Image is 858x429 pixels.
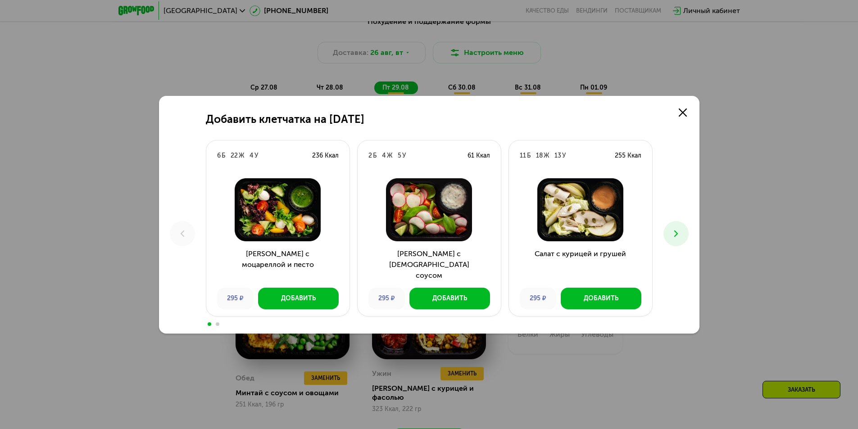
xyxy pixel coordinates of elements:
[217,288,254,309] div: 295 ₽
[239,151,244,160] div: Ж
[258,288,339,309] button: Добавить
[516,178,645,241] img: Салат с курицей и грушей
[544,151,549,160] div: Ж
[527,151,531,160] div: Б
[520,288,556,309] div: 295 ₽
[520,151,526,160] div: 11
[562,151,566,160] div: У
[509,248,652,281] h3: Салат с курицей и грушей
[312,151,339,160] div: 236 Ккал
[584,294,618,303] div: Добавить
[358,248,501,281] h3: [PERSON_NAME] с [DEMOGRAPHIC_DATA] соусом
[254,151,258,160] div: У
[409,288,490,309] button: Добавить
[402,151,406,160] div: У
[615,151,641,160] div: 255 Ккал
[382,151,386,160] div: 4
[398,151,401,160] div: 5
[365,178,494,241] img: Салат с греческим соусом
[206,248,350,281] h3: [PERSON_NAME] с моцареллой и песто
[368,288,405,309] div: 295 ₽
[222,151,225,160] div: Б
[432,294,467,303] div: Добавить
[554,151,561,160] div: 13
[368,151,372,160] div: 2
[536,151,543,160] div: 18
[561,288,641,309] button: Добавить
[468,151,490,160] div: 61 Ккал
[250,151,254,160] div: 4
[213,178,342,241] img: Салат с моцареллой и песто
[373,151,377,160] div: Б
[387,151,392,160] div: Ж
[206,113,364,126] h2: Добавить клетчатка на [DATE]
[217,151,221,160] div: 6
[231,151,238,160] div: 22
[281,294,316,303] div: Добавить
